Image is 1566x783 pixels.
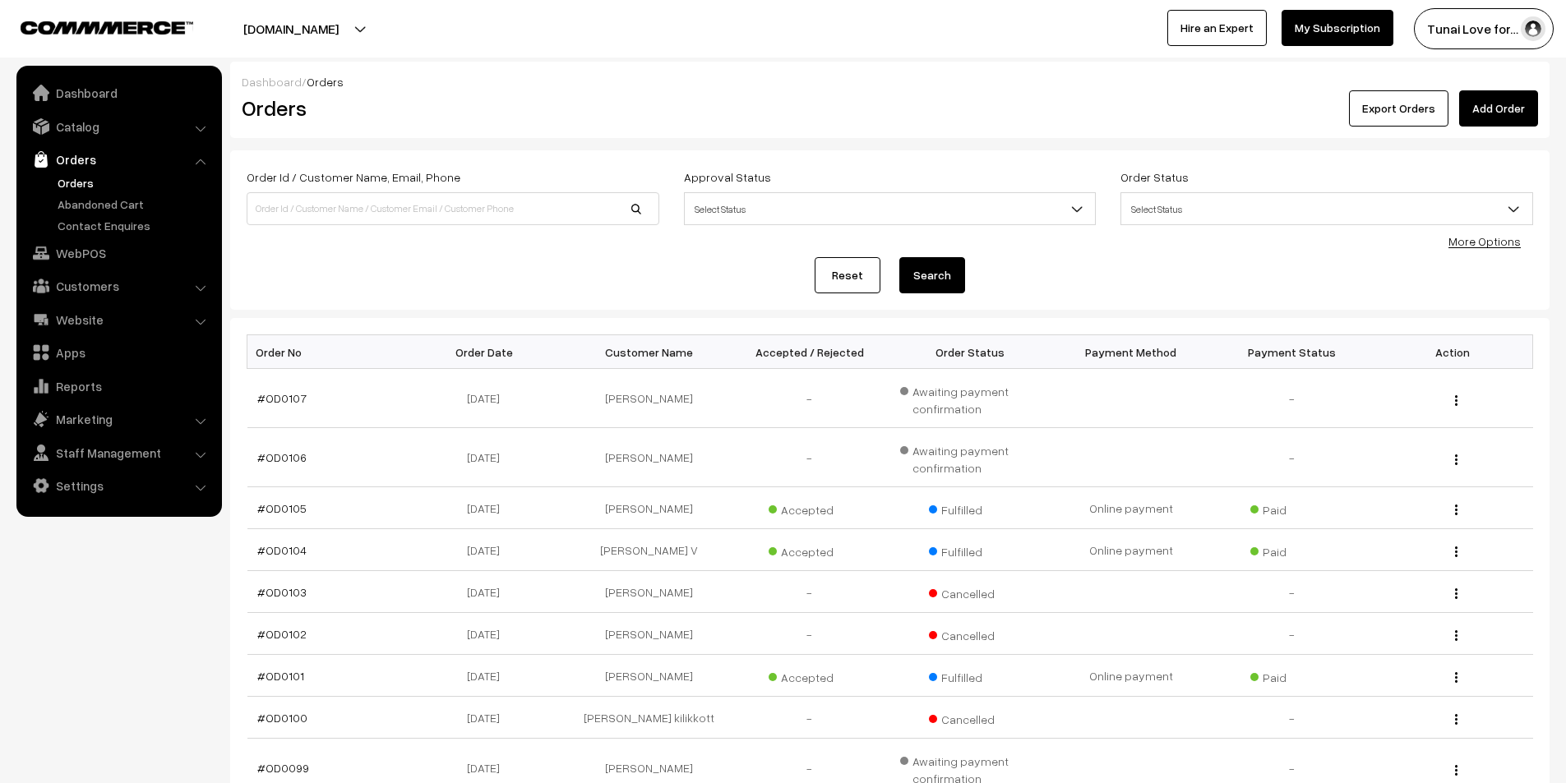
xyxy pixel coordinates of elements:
th: Order No [247,335,409,369]
label: Order Id / Customer Name, Email, Phone [247,168,460,186]
a: Website [21,305,216,334]
span: Fulfilled [929,539,1011,560]
td: [DATE] [408,613,569,655]
button: Search [899,257,965,293]
a: WebPOS [21,238,216,268]
td: [PERSON_NAME] [569,655,730,697]
a: Add Order [1459,90,1538,127]
span: Accepted [769,539,851,560]
td: [PERSON_NAME] [569,428,730,487]
button: Tunai Love for… [1414,8,1554,49]
td: - [729,613,890,655]
a: Settings [21,471,216,500]
span: Paid [1250,665,1333,686]
th: Payment Method [1051,335,1212,369]
img: Menu [1455,588,1457,599]
span: Paid [1250,497,1333,518]
a: More Options [1448,234,1521,248]
input: Order Id / Customer Name / Customer Email / Customer Phone [247,192,659,225]
img: Menu [1455,765,1457,776]
td: - [1212,613,1373,655]
td: [PERSON_NAME] [569,571,730,613]
td: [PERSON_NAME] [569,369,730,428]
td: Online payment [1051,655,1212,697]
label: Order Status [1120,168,1189,186]
span: Awaiting payment confirmation [900,438,1042,477]
a: Contact Enquires [53,217,216,234]
a: #OD0101 [257,669,304,683]
td: - [729,369,890,428]
img: Menu [1455,630,1457,641]
span: Select Status [685,195,1096,223]
div: / [242,73,1538,90]
a: Catalog [21,112,216,141]
td: [DATE] [408,487,569,529]
a: #OD0106 [257,450,307,464]
h2: Orders [242,95,658,121]
a: Customers [21,271,216,301]
span: Select Status [1120,192,1533,225]
a: Dashboard [242,75,302,89]
td: [DATE] [408,369,569,428]
img: Menu [1455,546,1457,557]
img: Menu [1455,714,1457,725]
span: Cancelled [929,623,1011,644]
td: [PERSON_NAME] V [569,529,730,571]
th: Customer Name [569,335,730,369]
th: Order Status [890,335,1051,369]
a: #OD0104 [257,543,307,557]
a: Abandoned Cart [53,196,216,213]
a: Apps [21,338,216,367]
td: - [1212,571,1373,613]
span: Paid [1250,539,1333,560]
img: Menu [1455,395,1457,406]
span: Fulfilled [929,665,1011,686]
img: Menu [1455,504,1457,515]
button: Export Orders [1349,90,1448,127]
img: user [1521,16,1545,41]
th: Action [1372,335,1533,369]
img: Menu [1455,454,1457,465]
span: Accepted [769,497,851,518]
a: #OD0102 [257,627,307,641]
label: Approval Status [684,168,771,186]
td: [DATE] [408,428,569,487]
span: Select Status [684,192,1097,225]
a: Orders [53,174,216,191]
button: [DOMAIN_NAME] [186,8,396,49]
img: COMMMERCE [21,21,193,34]
td: - [729,571,890,613]
a: #OD0099 [257,761,309,775]
td: [DATE] [408,655,569,697]
a: #OD0103 [257,585,307,599]
span: Fulfilled [929,497,1011,518]
a: Reset [815,257,880,293]
span: Cancelled [929,581,1011,602]
a: Dashboard [21,78,216,108]
th: Order Date [408,335,569,369]
span: Orders [307,75,344,89]
td: [PERSON_NAME] [569,487,730,529]
a: COMMMERCE [21,16,164,36]
td: - [1212,697,1373,739]
td: Online payment [1051,529,1212,571]
th: Payment Status [1212,335,1373,369]
td: - [1212,428,1373,487]
img: Menu [1455,672,1457,683]
a: Hire an Expert [1167,10,1267,46]
td: [PERSON_NAME] [569,613,730,655]
span: Accepted [769,665,851,686]
td: - [1212,369,1373,428]
a: Marketing [21,404,216,434]
td: [DATE] [408,697,569,739]
a: Orders [21,145,216,174]
td: [PERSON_NAME] kilikkott [569,697,730,739]
a: #OD0100 [257,711,307,725]
td: - [729,697,890,739]
th: Accepted / Rejected [729,335,890,369]
a: #OD0107 [257,391,307,405]
td: Online payment [1051,487,1212,529]
a: Reports [21,371,216,401]
a: Staff Management [21,438,216,467]
td: [DATE] [408,529,569,571]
